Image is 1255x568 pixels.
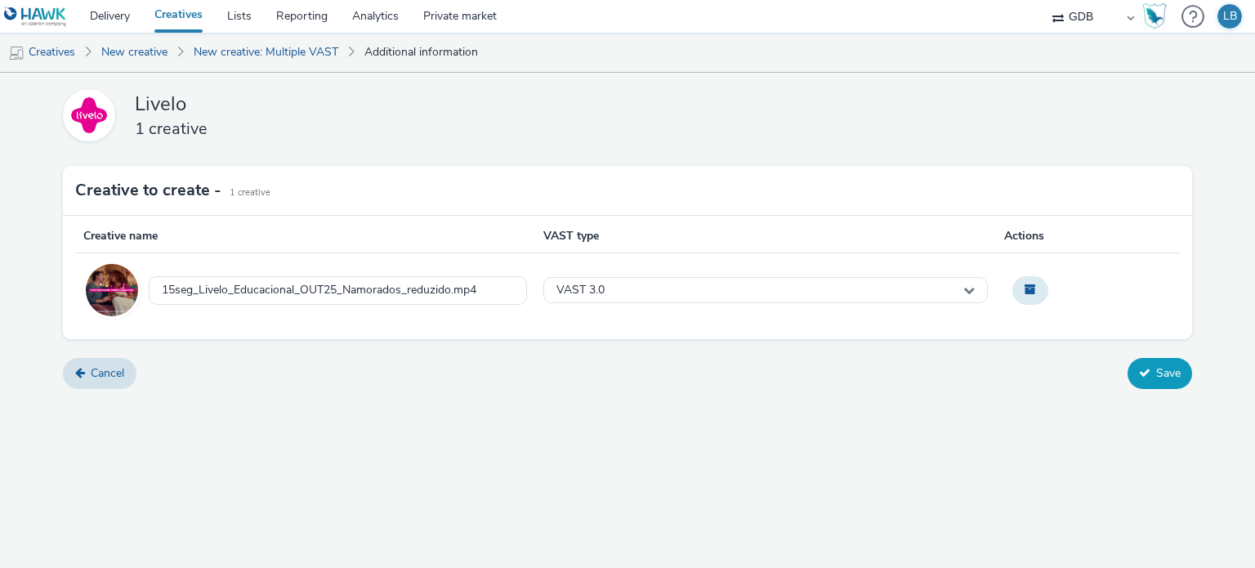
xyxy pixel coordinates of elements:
[556,284,605,297] span: VAST 3.0
[1223,4,1237,29] div: LB
[4,7,67,27] img: undefined Logo
[996,228,1180,253] div: Actions
[8,45,25,61] img: mobile
[185,33,346,72] a: New creative: Multiple VAST
[83,262,141,319] img: Preview 15seg_Livelo_Educacional_OUT25_Namorados_reduzido.mp4
[356,33,486,72] a: Additional information
[1004,268,1056,312] div: Archive
[63,89,122,141] a: Livelo
[1142,3,1167,29] img: Hawk Academy
[135,91,870,117] h2: Livelo
[63,358,136,389] a: Cancel
[230,186,270,199] small: 1 Creative
[75,178,221,203] h3: Creative to create -
[65,92,113,139] img: Livelo
[1142,3,1173,29] a: Hawk Academy
[535,228,996,253] div: VAST type
[135,118,870,140] h3: 1 creative
[93,33,176,72] a: New creative
[1128,358,1192,389] button: Save
[75,228,536,253] div: Creative name
[162,284,476,297] div: 15seg_Livelo_Educacional_OUT25_Namorados_reduzido.mp4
